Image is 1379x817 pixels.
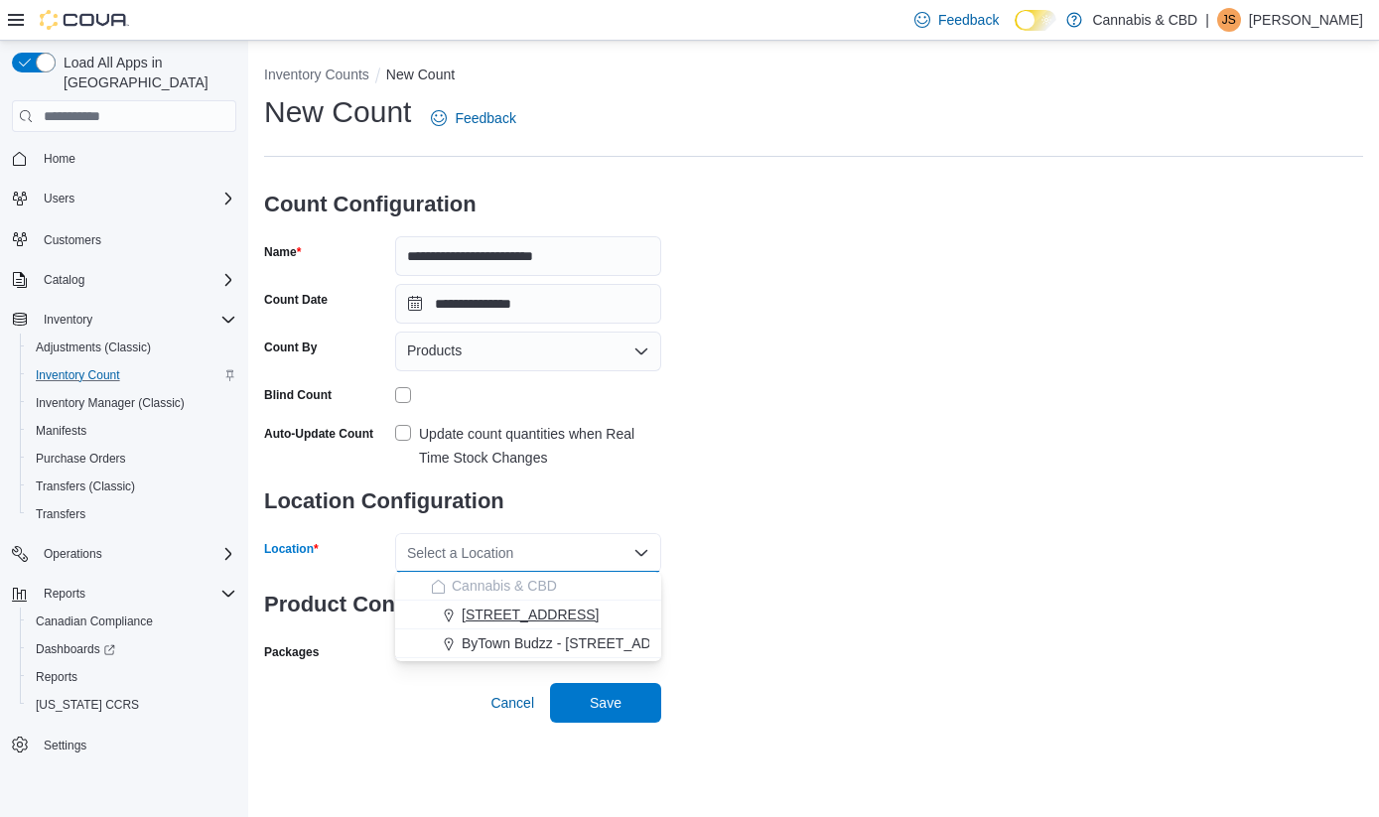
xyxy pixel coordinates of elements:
[36,697,139,713] span: [US_STATE] CCRS
[4,185,244,212] button: Users
[4,306,244,334] button: Inventory
[28,610,161,633] a: Canadian Compliance
[264,387,332,403] div: Blind Count
[28,475,143,498] a: Transfers (Classic)
[44,586,85,602] span: Reports
[1015,31,1016,32] span: Dark Mode
[36,542,236,566] span: Operations
[28,419,236,443] span: Manifests
[36,451,126,467] span: Purchase Orders
[44,151,75,167] span: Home
[1217,8,1241,32] div: Jonathan Schruder
[36,478,135,494] span: Transfers (Classic)
[1249,8,1363,32] p: [PERSON_NAME]
[395,629,661,658] button: ByTown Budzz - [STREET_ADDRESS]
[407,339,462,362] span: Products
[264,244,301,260] label: Name
[4,540,244,568] button: Operations
[36,395,185,411] span: Inventory Manager (Classic)
[28,693,147,717] a: [US_STATE] CCRS
[28,363,128,387] a: Inventory Count
[12,136,236,811] nav: Complex example
[490,693,534,713] span: Cancel
[44,546,102,562] span: Operations
[395,284,661,324] input: Press the down key to open a popover containing a calendar.
[56,53,236,92] span: Load All Apps in [GEOGRAPHIC_DATA]
[419,422,661,470] div: Update count quantities when Real Time Stock Changes
[20,500,244,528] button: Transfers
[36,226,236,251] span: Customers
[28,391,236,415] span: Inventory Manager (Classic)
[395,572,661,601] button: Cannabis & CBD
[4,224,244,253] button: Customers
[28,610,236,633] span: Canadian Compliance
[36,187,236,210] span: Users
[1015,10,1056,31] input: Dark Mode
[28,502,236,526] span: Transfers
[264,173,661,236] h3: Count Configuration
[4,266,244,294] button: Catalog
[36,228,109,252] a: Customers
[28,419,94,443] a: Manifests
[36,734,94,757] a: Settings
[28,447,134,471] a: Purchase Orders
[395,572,661,658] div: Choose from the following options
[28,336,159,359] a: Adjustments (Classic)
[28,502,93,526] a: Transfers
[28,391,193,415] a: Inventory Manager (Classic)
[264,644,319,660] label: Packages
[28,447,236,471] span: Purchase Orders
[20,361,244,389] button: Inventory Count
[462,605,599,624] span: [STREET_ADDRESS]
[28,665,85,689] a: Reports
[938,10,999,30] span: Feedback
[1222,8,1236,32] span: JS
[550,683,661,723] button: Save
[36,582,236,606] span: Reports
[264,541,319,557] label: Location
[36,582,93,606] button: Reports
[20,663,244,691] button: Reports
[36,423,86,439] span: Manifests
[20,417,244,445] button: Manifests
[36,733,236,757] span: Settings
[36,669,77,685] span: Reports
[36,187,82,210] button: Users
[28,637,236,661] span: Dashboards
[4,731,244,759] button: Settings
[44,232,101,248] span: Customers
[20,389,244,417] button: Inventory Manager (Classic)
[1205,8,1209,32] p: |
[264,292,328,308] label: Count Date
[20,445,244,473] button: Purchase Orders
[462,633,703,653] span: ByTown Budzz - [STREET_ADDRESS]
[28,363,236,387] span: Inventory Count
[423,98,523,138] a: Feedback
[36,367,120,383] span: Inventory Count
[4,580,244,608] button: Reports
[633,545,649,561] button: Close list of options
[28,475,236,498] span: Transfers (Classic)
[36,542,110,566] button: Operations
[20,473,244,500] button: Transfers (Classic)
[264,340,317,355] label: Count By
[36,268,92,292] button: Catalog
[452,576,557,596] span: Cannabis & CBD
[36,506,85,522] span: Transfers
[44,312,92,328] span: Inventory
[264,573,661,636] h3: Product Configuration
[40,10,129,30] img: Cova
[36,340,151,355] span: Adjustments (Classic)
[264,426,373,442] label: Auto-Update Count
[386,67,455,82] button: New Count
[36,308,236,332] span: Inventory
[20,635,244,663] a: Dashboards
[590,693,621,713] span: Save
[264,67,369,82] button: Inventory Counts
[483,683,542,723] button: Cancel
[36,268,236,292] span: Catalog
[36,641,115,657] span: Dashboards
[28,336,236,359] span: Adjustments (Classic)
[633,343,649,359] button: Open list of options
[264,92,411,132] h1: New Count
